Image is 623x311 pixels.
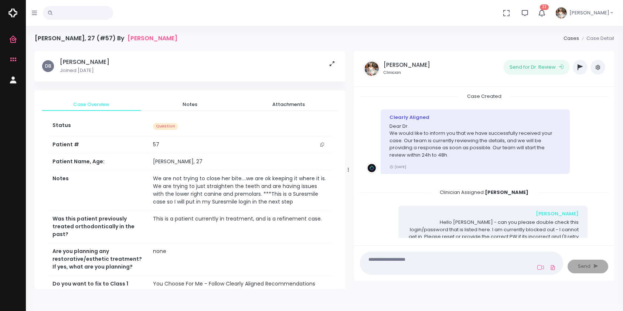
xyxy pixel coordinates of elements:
span: Notes [147,101,234,108]
div: [PERSON_NAME] [407,210,579,218]
li: Case Detail [579,35,614,42]
a: Cases [564,35,579,42]
span: DB [42,60,54,72]
td: We are not trying to close her bite....we are ok keeping it where it is. We are trying to just st... [149,170,332,211]
th: Patient # [48,136,149,153]
div: scrollable content [360,93,608,238]
p: Hello [PERSON_NAME] - can you please double check this login/password that is listed here. I am c... [407,219,579,255]
th: Was this patient previously treated orthodontically in the past? [48,211,149,243]
button: Send for Dr. Review [503,60,570,75]
td: This is a patient currently in treatment, and is a refinement case. [149,211,332,243]
th: Do you want to fix to Class 1 occlusion? [48,276,149,300]
p: Dear Dr. We would like to inform you that we have successfully received your case. Our team is cu... [389,123,561,159]
td: none [149,243,332,276]
span: 22 [540,4,549,10]
td: You Choose For Me - Follow Clearly Aligned Recommendations [149,276,332,300]
th: Patient Name, Age: [48,153,149,170]
h5: [PERSON_NAME] [60,58,109,66]
span: Attachments [245,101,332,108]
h5: [PERSON_NAME] [384,62,430,68]
span: Question [153,123,178,130]
p: Joined [DATE] [60,67,109,74]
a: Add Files [548,261,557,274]
b: [PERSON_NAME] [485,189,528,196]
h4: [PERSON_NAME], 27 (#57) By [35,35,177,42]
img: Logo Horizontal [8,5,17,21]
img: Header Avatar [555,6,568,20]
span: Case Created [458,90,510,102]
small: Clinician [384,70,430,76]
th: Status [48,117,149,136]
th: Notes [48,170,149,211]
div: scrollable content [35,51,345,289]
span: Clinician Assigned: [431,187,537,198]
td: 57 [149,136,332,153]
a: Add Loom Video [536,264,545,270]
span: Case Overview [48,101,135,108]
th: Are you planning any restorative/esthetic treatment? If yes, what are you planning? [48,243,149,276]
small: [DATE] [389,164,406,169]
td: [PERSON_NAME], 27 [149,153,332,170]
span: [PERSON_NAME] [569,9,609,17]
div: Clearly Aligned [389,114,561,121]
a: [PERSON_NAME] [127,35,177,42]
